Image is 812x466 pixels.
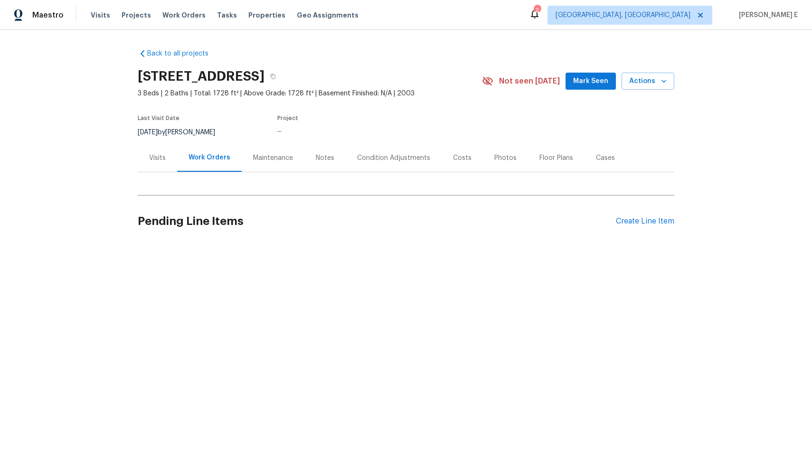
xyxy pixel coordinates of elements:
[277,115,298,121] span: Project
[138,199,616,243] h2: Pending Line Items
[735,10,798,20] span: [PERSON_NAME] E
[32,10,64,20] span: Maestro
[566,73,616,90] button: Mark Seen
[189,153,230,162] div: Work Orders
[162,10,206,20] span: Work Orders
[91,10,110,20] span: Visits
[138,129,158,136] span: [DATE]
[138,89,482,98] span: 3 Beds | 2 Baths | Total: 1728 ft² | Above Grade: 1728 ft² | Basement Finished: N/A | 2003
[616,217,674,226] div: Create Line Item
[264,68,282,85] button: Copy Address
[573,75,608,87] span: Mark Seen
[248,10,285,20] span: Properties
[316,153,334,163] div: Notes
[534,6,540,15] div: 2
[138,127,227,138] div: by [PERSON_NAME]
[138,49,229,58] a: Back to all projects
[494,153,517,163] div: Photos
[556,10,690,20] span: [GEOGRAPHIC_DATA], [GEOGRAPHIC_DATA]
[453,153,472,163] div: Costs
[149,153,166,163] div: Visits
[357,153,430,163] div: Condition Adjustments
[539,153,573,163] div: Floor Plans
[138,115,179,121] span: Last Visit Date
[629,75,667,87] span: Actions
[277,127,460,133] div: ...
[499,76,560,86] span: Not seen [DATE]
[217,12,237,19] span: Tasks
[138,72,264,81] h2: [STREET_ADDRESS]
[297,10,359,20] span: Geo Assignments
[122,10,151,20] span: Projects
[622,73,674,90] button: Actions
[596,153,615,163] div: Cases
[253,153,293,163] div: Maintenance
